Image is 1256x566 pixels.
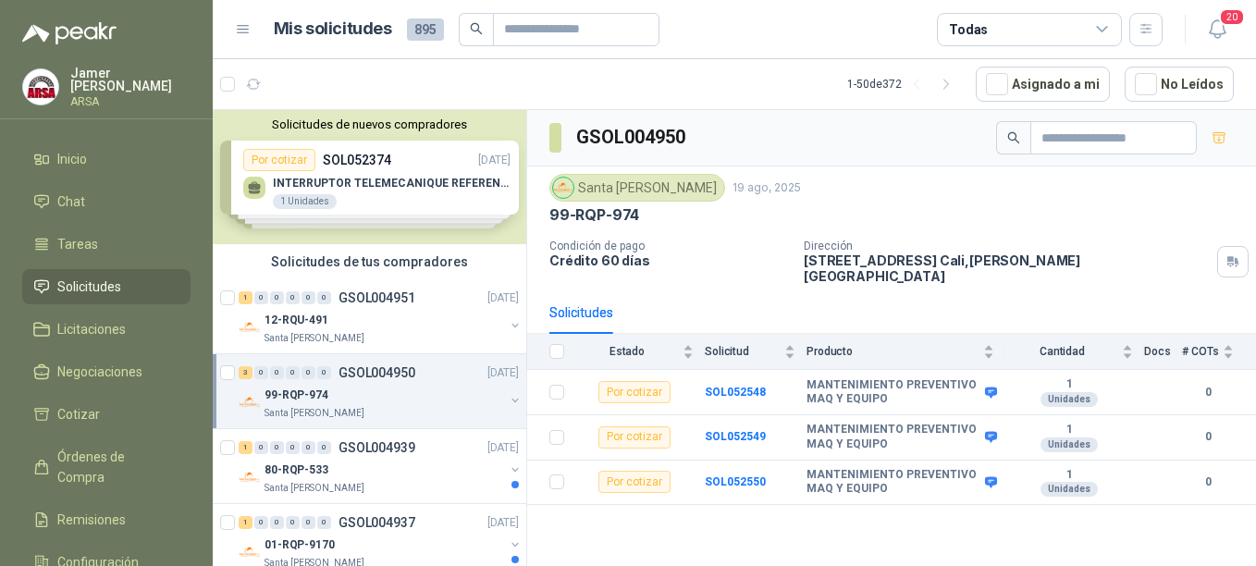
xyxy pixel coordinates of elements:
[22,269,191,304] a: Solicitudes
[705,430,766,443] b: SOL052549
[1182,384,1234,401] b: 0
[239,516,252,529] div: 1
[213,244,526,279] div: Solicitudes de tus compradores
[220,117,519,131] button: Solicitudes de nuevos compradores
[302,291,315,304] div: 0
[57,362,142,382] span: Negociaciones
[239,316,261,338] img: Company Logo
[286,516,300,529] div: 0
[274,16,392,43] h1: Mis solicitudes
[57,447,173,487] span: Órdenes de Compra
[598,426,671,449] div: Por cotizar
[705,475,766,488] b: SOL052550
[254,366,268,379] div: 0
[239,541,261,563] img: Company Logo
[302,441,315,454] div: 0
[317,366,331,379] div: 0
[807,423,980,451] b: MANTENIMIENTO PREVENTIVO MAQ Y EQUIPO
[286,291,300,304] div: 0
[265,481,364,496] p: Santa [PERSON_NAME]
[1219,8,1245,26] span: 20
[339,366,415,379] p: GSOL004950
[1005,423,1133,437] b: 1
[807,334,1005,370] th: Producto
[1007,131,1020,144] span: search
[317,291,331,304] div: 0
[239,362,523,421] a: 3 0 0 0 0 0 GSOL004950[DATE] Company Logo99-RQP-974Santa [PERSON_NAME]
[265,312,328,329] p: 12-RQU-491
[254,441,268,454] div: 0
[1144,334,1182,370] th: Docs
[286,366,300,379] div: 0
[804,252,1210,284] p: [STREET_ADDRESS] Cali , [PERSON_NAME][GEOGRAPHIC_DATA]
[22,227,191,262] a: Tareas
[847,69,961,99] div: 1 - 50 de 372
[22,184,191,219] a: Chat
[239,437,523,496] a: 1 0 0 0 0 0 GSOL004939[DATE] Company Logo80-RQP-533Santa [PERSON_NAME]
[733,179,801,197] p: 19 ago, 2025
[265,331,364,346] p: Santa [PERSON_NAME]
[239,441,252,454] div: 1
[57,191,85,212] span: Chat
[22,397,191,432] a: Cotizar
[265,536,335,554] p: 01-RQP-9170
[265,461,328,479] p: 80-RQP-533
[553,178,573,198] img: Company Logo
[1182,474,1234,491] b: 0
[254,291,268,304] div: 0
[1125,67,1234,102] button: No Leídos
[804,240,1210,252] p: Dirección
[254,516,268,529] div: 0
[57,234,98,254] span: Tareas
[1182,428,1234,446] b: 0
[598,381,671,403] div: Por cotizar
[339,441,415,454] p: GSOL004939
[549,174,725,202] div: Santa [PERSON_NAME]
[1005,377,1133,392] b: 1
[23,69,58,105] img: Company Logo
[575,334,705,370] th: Estado
[549,240,789,252] p: Condición de pago
[317,441,331,454] div: 0
[22,502,191,537] a: Remisiones
[239,466,261,488] img: Company Logo
[239,287,523,346] a: 1 0 0 0 0 0 GSOL004951[DATE] Company Logo12-RQU-491Santa [PERSON_NAME]
[487,289,519,307] p: [DATE]
[976,67,1110,102] button: Asignado a mi
[57,510,126,530] span: Remisiones
[705,386,766,399] a: SOL052548
[598,471,671,493] div: Por cotizar
[70,96,191,107] p: ARSA
[705,334,807,370] th: Solicitud
[1041,392,1098,407] div: Unidades
[1005,468,1133,483] b: 1
[22,354,191,389] a: Negociaciones
[239,366,252,379] div: 3
[339,516,415,529] p: GSOL004937
[1182,345,1219,358] span: # COTs
[470,22,483,35] span: search
[57,319,126,339] span: Licitaciones
[22,439,191,495] a: Órdenes de Compra
[339,291,415,304] p: GSOL004951
[807,345,979,358] span: Producto
[270,516,284,529] div: 0
[270,366,284,379] div: 0
[302,366,315,379] div: 0
[549,252,789,268] p: Crédito 60 días
[487,514,519,532] p: [DATE]
[1201,13,1234,46] button: 20
[57,277,121,297] span: Solicitudes
[317,516,331,529] div: 0
[302,516,315,529] div: 0
[239,291,252,304] div: 1
[57,149,87,169] span: Inicio
[239,391,261,413] img: Company Logo
[549,302,613,323] div: Solicitudes
[265,387,328,404] p: 99-RQP-974
[22,22,117,44] img: Logo peakr
[949,19,988,40] div: Todas
[705,345,781,358] span: Solicitud
[70,67,191,92] p: Jamer [PERSON_NAME]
